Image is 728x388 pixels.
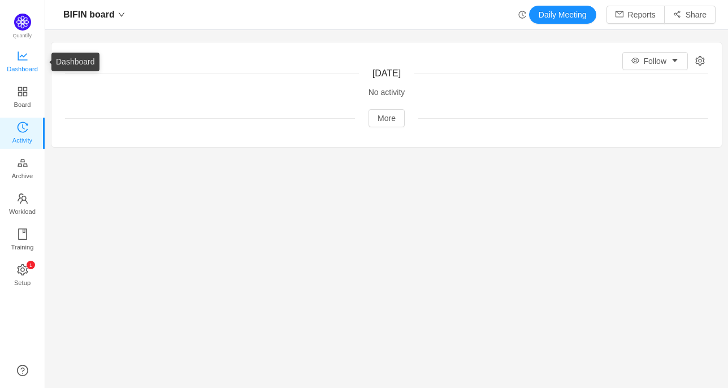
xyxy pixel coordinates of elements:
i: icon: book [17,229,28,240]
a: icon: question-circle [17,365,28,376]
a: Board [17,87,28,109]
i: icon: history [518,11,526,19]
p: 1 [29,261,32,269]
i: icon: setting [695,56,705,66]
a: Activity [17,122,28,145]
span: BIFIN board [63,6,115,24]
span: Board [14,93,31,116]
a: Workload [17,193,28,216]
span: Quantify [13,33,32,38]
i: icon: history [17,122,28,133]
button: More [369,109,405,127]
i: icon: setting [17,264,28,275]
i: icon: appstore [17,86,28,97]
i: icon: team [17,193,28,204]
div: No activity [65,87,708,98]
sup: 1 [27,261,35,269]
span: Workload [9,200,36,223]
a: Training [17,229,28,252]
span: Archive [12,165,33,187]
span: Dashboard [7,58,38,80]
span: Activity [12,129,32,152]
a: Archive [17,158,28,180]
a: icon: settingSetup [17,265,28,287]
button: icon: eyeFollowicon: caret-down [622,52,688,70]
button: icon: mailReports [606,6,665,24]
i: icon: line-chart [17,50,28,62]
span: Setup [14,271,31,294]
span: [DATE] [372,68,401,78]
i: icon: down [118,11,125,18]
a: Dashboard [17,51,28,74]
button: icon: share-altShare [664,6,716,24]
i: icon: gold [17,157,28,169]
button: Daily Meeting [529,6,596,24]
span: Training [11,236,33,258]
img: Quantify [14,14,31,31]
